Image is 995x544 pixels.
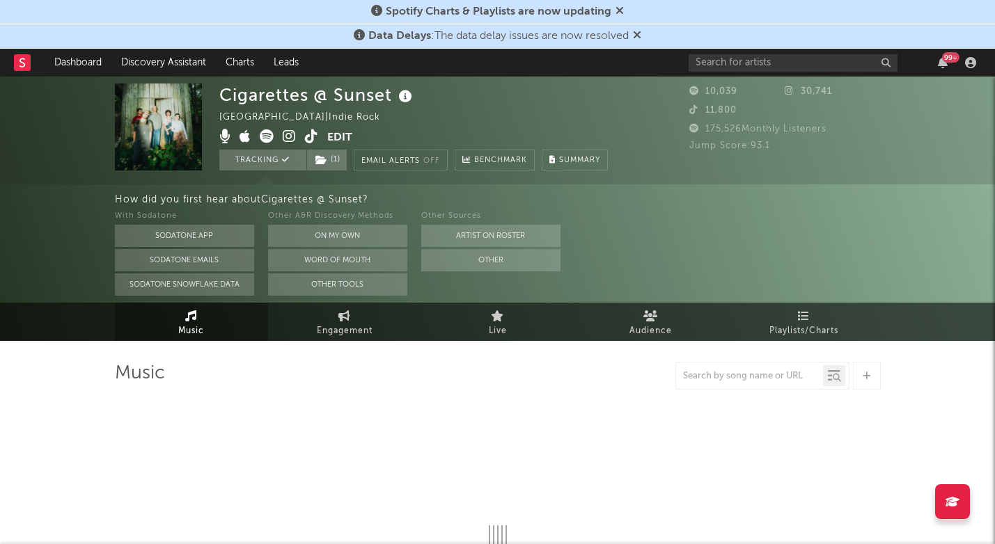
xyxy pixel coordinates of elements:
[421,208,561,225] div: Other Sources
[307,150,347,170] button: (1)
[489,323,507,339] span: Live
[629,323,672,339] span: Audience
[542,150,608,170] button: Summary
[219,150,306,170] button: Tracking
[368,31,431,42] span: Data Delays
[115,249,254,271] button: Sodatone Emails
[268,208,407,225] div: Other A&R Discovery Methods
[268,273,407,296] button: Other Tools
[616,6,624,17] span: Dismiss
[264,49,308,77] a: Leads
[423,157,440,165] em: Off
[115,208,254,225] div: With Sodatone
[268,249,407,271] button: Word Of Mouth
[689,87,737,96] span: 10,039
[474,152,527,169] span: Benchmark
[689,125,826,134] span: 175,526 Monthly Listeners
[306,150,347,170] span: ( 1 )
[219,83,416,106] div: Cigarettes @ Sunset
[178,323,204,339] span: Music
[785,87,832,96] span: 30,741
[327,129,352,147] button: Edit
[115,273,254,296] button: Sodatone Snowflake Data
[354,150,448,170] button: Email AlertsOff
[689,54,898,72] input: Search for artists
[689,106,737,115] span: 11,800
[689,141,770,150] span: Jump Score: 93.1
[219,109,396,126] div: [GEOGRAPHIC_DATA] | Indie Rock
[676,371,823,382] input: Search by song name or URL
[45,49,111,77] a: Dashboard
[455,150,535,170] a: Benchmark
[386,6,611,17] span: Spotify Charts & Playlists are now updating
[268,225,407,247] button: On My Own
[421,249,561,271] button: Other
[421,225,561,247] button: Artist on Roster
[942,52,959,63] div: 99 +
[317,323,373,339] span: Engagement
[769,323,838,339] span: Playlists/Charts
[115,225,254,247] button: Sodatone App
[633,31,641,42] span: Dismiss
[268,303,421,341] a: Engagement
[111,49,216,77] a: Discovery Assistant
[421,303,574,341] a: Live
[938,57,948,68] button: 99+
[216,49,264,77] a: Charts
[728,303,881,341] a: Playlists/Charts
[368,31,629,42] span: : The data delay issues are now resolved
[574,303,728,341] a: Audience
[559,157,600,164] span: Summary
[115,303,268,341] a: Music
